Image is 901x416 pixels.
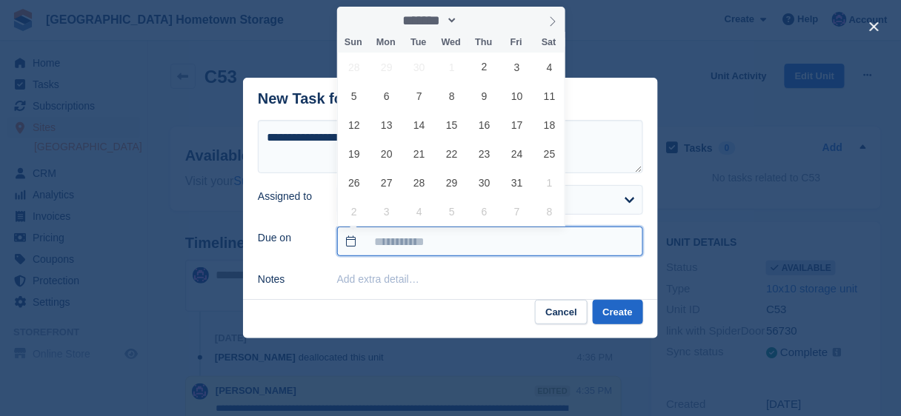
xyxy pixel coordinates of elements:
span: October 29, 2025 [437,168,466,197]
span: October 27, 2025 [372,168,401,197]
span: Mon [370,38,402,47]
button: close [862,15,886,38]
button: Add extra detail… [337,273,419,285]
span: November 7, 2025 [502,197,531,226]
span: October 2, 2025 [470,53,499,81]
span: October 24, 2025 [502,139,531,168]
span: October 19, 2025 [339,139,368,168]
span: October 8, 2025 [437,81,466,110]
span: October 3, 2025 [502,53,531,81]
span: October 11, 2025 [535,81,564,110]
span: October 28, 2025 [405,168,433,197]
span: October 15, 2025 [437,110,466,139]
span: October 7, 2025 [405,81,433,110]
span: Sat [533,38,565,47]
span: September 30, 2025 [405,53,433,81]
label: Assigned to [258,189,319,204]
button: Create [593,300,643,324]
span: November 4, 2025 [405,197,433,226]
span: October 14, 2025 [405,110,433,139]
span: October 26, 2025 [339,168,368,197]
span: Sun [337,38,370,47]
span: October 23, 2025 [470,139,499,168]
label: Due on [258,230,319,246]
span: October 18, 2025 [535,110,564,139]
span: October 1, 2025 [437,53,466,81]
span: October 10, 2025 [502,81,531,110]
select: Month [398,13,458,28]
span: September 28, 2025 [339,53,368,81]
span: October 4, 2025 [535,53,564,81]
span: October 31, 2025 [502,168,531,197]
div: New Task for Unit #C53 [258,90,422,107]
span: October 20, 2025 [372,139,401,168]
span: October 30, 2025 [470,168,499,197]
span: Fri [500,38,533,47]
span: November 1, 2025 [535,168,564,197]
span: Thu [468,38,500,47]
span: Wed [435,38,468,47]
span: October 25, 2025 [535,139,564,168]
span: Tue [402,38,435,47]
span: October 5, 2025 [339,81,368,110]
span: September 29, 2025 [372,53,401,81]
span: November 3, 2025 [372,197,401,226]
span: November 8, 2025 [535,197,564,226]
span: October 17, 2025 [502,110,531,139]
span: October 6, 2025 [372,81,401,110]
label: Notes [258,272,319,287]
span: November 5, 2025 [437,197,466,226]
span: October 9, 2025 [470,81,499,110]
button: Cancel [535,300,588,324]
span: October 12, 2025 [339,110,368,139]
span: November 6, 2025 [470,197,499,226]
span: November 2, 2025 [339,197,368,226]
span: October 16, 2025 [470,110,499,139]
input: Year [458,13,505,28]
span: October 21, 2025 [405,139,433,168]
span: October 13, 2025 [372,110,401,139]
span: October 22, 2025 [437,139,466,168]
